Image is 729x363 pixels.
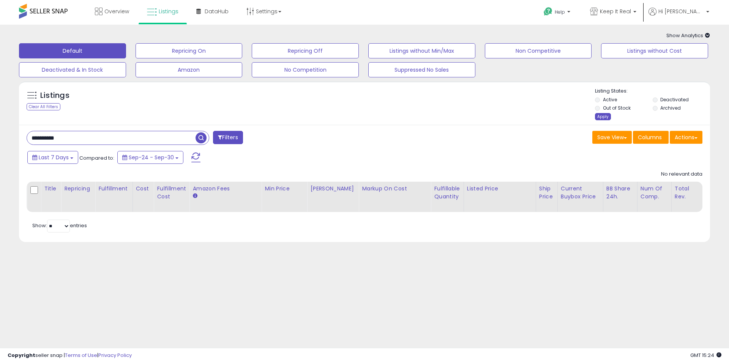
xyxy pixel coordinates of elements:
button: Listings without Cost [601,43,708,58]
button: Actions [670,131,702,144]
button: Amazon [136,62,243,77]
span: Hi [PERSON_NAME] [658,8,704,15]
label: Out of Stock [603,105,631,111]
div: Current Buybox Price [561,185,600,201]
div: Apply [595,113,611,120]
i: Get Help [543,7,553,16]
div: Fulfillment Cost [157,185,186,201]
button: Repricing Off [252,43,359,58]
a: Help [538,1,578,25]
div: Num of Comp. [641,185,668,201]
span: Sep-24 - Sep-30 [129,154,174,161]
div: Ship Price [539,185,554,201]
div: Title [44,185,58,193]
label: Deactivated [660,96,689,103]
div: Listed Price [467,185,533,193]
span: Overview [104,8,129,15]
div: [PERSON_NAME] [310,185,355,193]
button: Suppressed No Sales [368,62,475,77]
div: Clear All Filters [27,103,60,110]
button: Columns [633,131,669,144]
button: Deactivated & In Stock [19,62,126,77]
th: The percentage added to the cost of goods (COGS) that forms the calculator for Min & Max prices. [359,182,431,212]
button: Non Competitive [485,43,592,58]
span: Last 7 Days [39,154,69,161]
span: Show Analytics [666,32,710,39]
span: Listings [159,8,178,15]
button: Sep-24 - Sep-30 [117,151,183,164]
label: Archived [660,105,681,111]
span: DataHub [205,8,229,15]
div: Repricing [64,185,92,193]
p: Listing States: [595,88,710,95]
button: Default [19,43,126,58]
button: No Competition [252,62,359,77]
button: Last 7 Days [27,151,78,164]
span: Help [555,9,565,15]
div: No relevant data [661,171,702,178]
div: Markup on Cost [362,185,428,193]
button: Repricing On [136,43,243,58]
div: Total Rev. [675,185,702,201]
span: Compared to: [79,154,114,162]
div: Min Price [265,185,304,193]
button: Listings without Min/Max [368,43,475,58]
button: Filters [213,131,243,144]
span: Columns [638,134,662,141]
div: Fulfillable Quantity [434,185,460,201]
small: Amazon Fees. [193,193,197,200]
div: Fulfillment [98,185,129,193]
span: Keep It Real [600,8,631,15]
div: BB Share 24h. [606,185,634,201]
div: Amazon Fees [193,185,258,193]
button: Save View [592,131,632,144]
span: Show: entries [32,222,87,229]
div: Cost [136,185,151,193]
label: Active [603,96,617,103]
h5: Listings [40,90,69,101]
a: Hi [PERSON_NAME] [649,8,709,25]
